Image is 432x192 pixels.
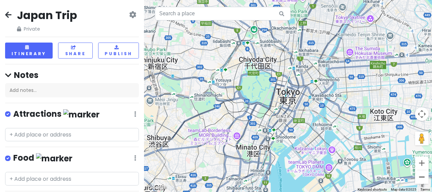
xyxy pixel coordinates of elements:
button: Share [58,43,93,59]
h4: Attractions [13,109,100,120]
button: Map camera controls [415,107,429,121]
button: Drag Pegman onto the map to open Street View [415,132,429,145]
input: + Add place or address [5,172,139,186]
img: marker [36,153,72,164]
button: Zoom out [415,170,429,184]
img: Google [146,183,168,192]
a: Terms (opens in new tab) [420,188,430,191]
button: Itinerary [5,43,53,59]
h4: Food [13,153,72,164]
h4: Notes [5,70,139,80]
span: Private [17,25,77,33]
span: Map data ©2025 [391,188,416,191]
input: Search a place [155,7,291,20]
a: Open this area in Google Maps (opens a new window) [146,183,168,192]
button: Zoom in [415,156,429,170]
div: Add notes... [5,83,139,97]
img: marker [63,109,100,120]
h2: Japan Trip [17,8,77,22]
button: Keyboard shortcuts [358,187,387,192]
button: Publish [98,43,139,59]
input: + Add place or address [5,128,139,142]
